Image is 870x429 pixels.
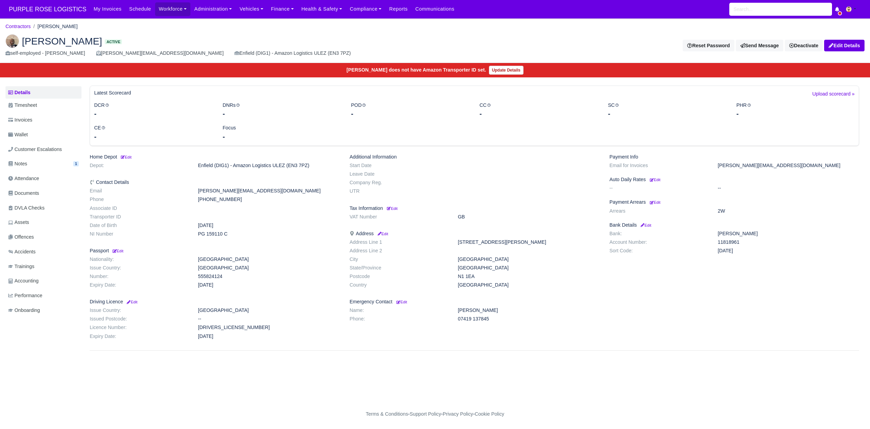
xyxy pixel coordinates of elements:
[235,49,351,57] div: Enfield (DIG1) - Amazon Logistics ULEZ (EN3 7PZ)
[193,256,344,262] dd: [GEOGRAPHIC_DATA]
[604,163,713,168] dt: Email for Invoices
[386,205,398,211] a: Edit
[410,411,441,417] a: Support Policy
[298,2,346,16] a: Health & Safety
[193,325,344,330] dd: [DRIVERS_LICENSE_NUMBER]
[5,187,81,200] a: Documents
[120,154,131,160] a: Edit
[344,214,453,220] dt: VAT Number
[713,185,864,191] dd: --
[193,163,344,168] dd: Enfield (DIG1) - Amazon Logistics ULEZ (EN3 7PZ)
[604,231,713,237] dt: Bank:
[489,66,524,75] a: Update Details
[5,86,81,99] a: Details
[193,333,344,339] dd: [DATE]
[350,299,599,305] h6: Emergency Contact
[396,300,407,304] small: Edit
[85,214,193,220] dt: Transporter ID
[85,282,193,288] dt: Expiry Date:
[346,101,474,119] div: POD
[94,132,212,141] div: -
[5,99,81,112] a: Timesheet
[609,154,859,160] h6: Payment Info
[85,223,193,228] dt: Date of Birth
[90,154,339,160] h6: Home Depot
[8,218,29,226] span: Assets
[8,101,37,109] span: Timesheet
[5,128,81,141] a: Wallet
[5,260,81,273] a: Trainings
[5,2,90,16] span: PURPLE ROSE LOGISTICS
[155,2,191,16] a: Workforce
[344,256,453,262] dt: City
[736,109,855,118] div: -
[8,306,40,314] span: Onboarding
[120,155,131,159] small: Edit
[85,316,193,322] dt: Issued Postcode:
[479,109,597,118] div: -
[344,188,453,194] dt: UTR
[193,265,344,271] dd: [GEOGRAPHIC_DATA]
[85,163,193,168] dt: Depot:
[5,230,81,244] a: Offences
[344,180,453,186] dt: Company Reg.
[8,277,39,285] span: Accounting
[604,185,713,191] dt: --
[5,245,81,258] a: Accidents
[366,411,408,417] a: Terms & Conditions
[267,2,298,16] a: Finance
[90,299,339,305] h6: Driving Licence
[350,231,599,237] h6: Address
[8,233,34,241] span: Offences
[604,208,713,214] dt: Arrears
[351,109,469,118] div: -
[8,248,36,256] span: Accidents
[223,109,341,118] div: -
[5,24,31,29] a: Contractors
[94,90,131,96] h6: Latest Scorecard
[453,214,604,220] dd: GB
[8,189,39,197] span: Documents
[85,265,193,271] dt: Issue Country:
[85,325,193,330] dt: Licence Number:
[5,113,81,127] a: Invoices
[344,265,453,271] dt: State/Province
[85,307,193,313] dt: Issue Country:
[475,411,504,417] a: Cookie Policy
[126,300,137,304] small: Edit
[217,101,346,119] div: DNRs
[5,201,81,215] a: DVLA Checks
[193,197,344,202] dd: [PHONE_NUMBER]
[609,177,859,182] h6: Auto Daily Rates
[193,274,344,279] dd: 555824124
[474,101,603,119] div: CC
[8,116,32,124] span: Invoices
[386,2,412,16] a: Reports
[713,163,864,168] dd: [PERSON_NAME][EMAIL_ADDRESS][DOMAIN_NAME]
[5,3,90,16] a: PURPLE ROSE LOGISTICS
[85,197,193,202] dt: Phone
[640,222,651,228] a: Edit
[729,3,832,16] input: Search...
[344,282,453,288] dt: Country
[85,205,193,211] dt: Associate ID
[443,411,473,417] a: Privacy Policy
[240,410,630,418] div: - - -
[112,249,123,253] small: Edit
[125,2,155,16] a: Schedule
[731,101,860,119] div: PHR
[193,188,344,194] dd: [PERSON_NAME][EMAIL_ADDRESS][DOMAIN_NAME]
[90,2,125,16] a: My Invoices
[5,172,81,185] a: Attendance
[193,223,344,228] dd: [DATE]
[650,200,660,204] small: Edit
[603,101,731,119] div: SC
[640,223,651,227] small: Edit
[85,231,193,237] dt: NI Number
[8,146,62,153] span: Customer Escalations
[344,307,453,313] dt: Name:
[190,2,236,16] a: Administration
[193,282,344,288] dd: [DATE]
[604,239,713,245] dt: Account Number:
[453,256,604,262] dd: [GEOGRAPHIC_DATA]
